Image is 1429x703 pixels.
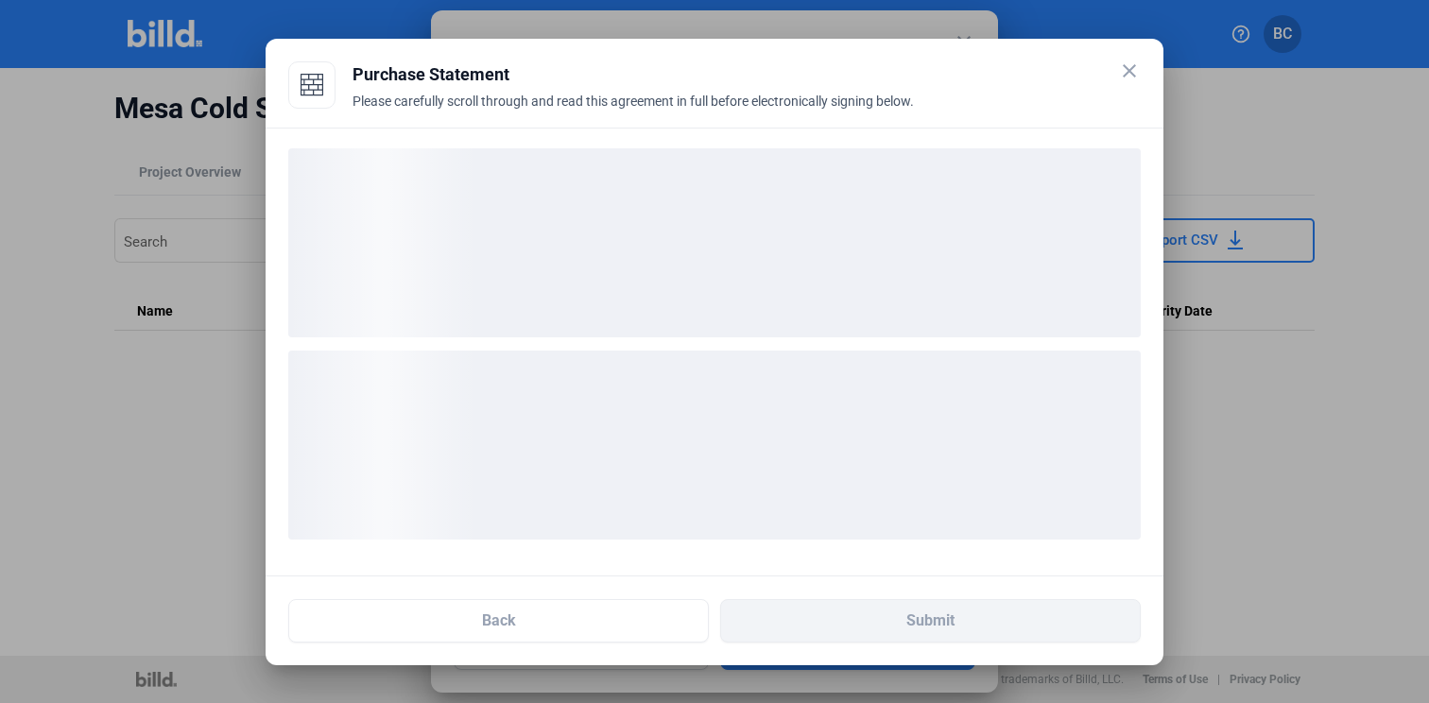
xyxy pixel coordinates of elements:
[353,92,1141,133] div: Please carefully scroll through and read this agreement in full before electronically signing below.
[353,61,1141,88] div: Purchase Statement
[288,351,1141,540] div: loading
[288,599,709,643] button: Back
[288,148,1141,337] div: loading
[720,599,1141,643] button: Submit
[1118,60,1141,82] mat-icon: close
